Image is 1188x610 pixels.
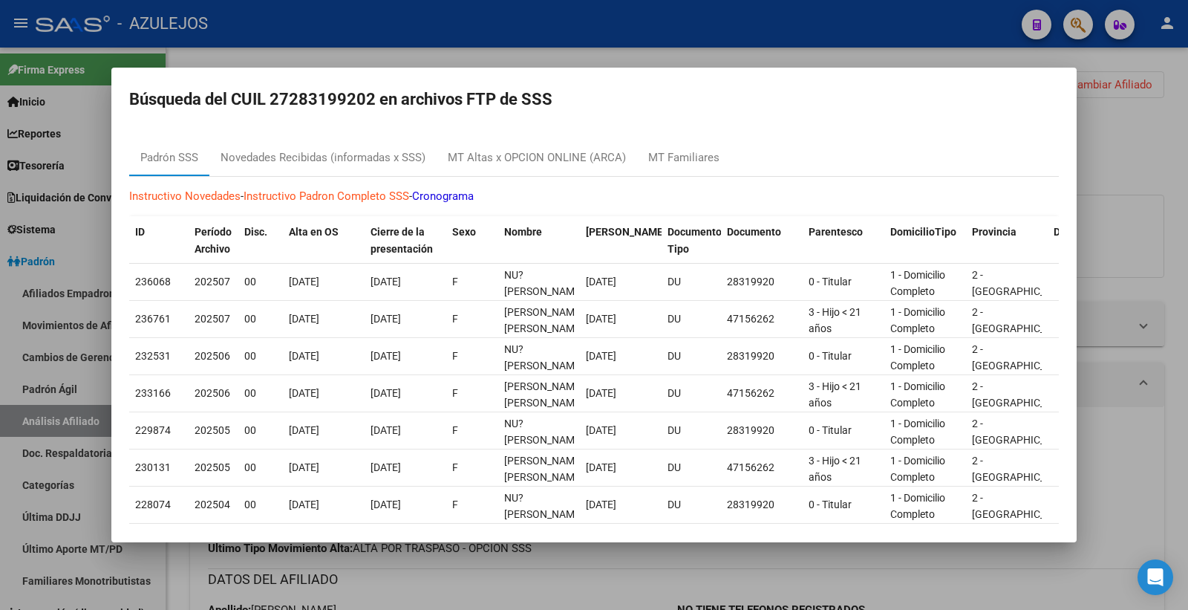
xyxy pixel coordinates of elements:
[890,306,945,335] span: 1 - Domicilio Completo
[727,496,797,513] div: 28319920
[289,387,319,399] span: [DATE]
[890,269,945,298] span: 1 - Domicilio Completo
[244,226,267,238] span: Disc.
[195,424,230,436] span: 202505
[129,85,1059,114] h2: Búsqueda del CUIL 27283199202 en archivos FTP de SSS
[972,492,1072,521] span: 2 - [GEOGRAPHIC_DATA]
[972,306,1072,335] span: 2 - [GEOGRAPHIC_DATA]
[586,226,669,238] span: [PERSON_NAME].
[809,380,861,409] span: 3 - Hijo < 21 años
[289,350,319,362] span: [DATE]
[448,149,626,166] div: MT Altas x OPCION ONLINE (ARCA)
[504,343,584,372] span: NU?EZ,CECILIA INES
[452,387,458,399] span: F
[195,313,230,325] span: 202507
[890,418,945,447] span: 1 - Domicilio Completo
[504,418,584,447] span: NU?EZ,CECILIA INES
[668,348,715,365] div: DU
[668,422,715,439] div: DU
[135,387,171,399] span: 233166
[727,385,797,402] div: 47156262
[890,492,945,521] span: 1 - Domicilio Completo
[809,306,861,335] span: 3 - Hijo < 21 años
[135,461,171,473] span: 230131
[890,226,956,238] span: DomicilioTipo
[662,216,721,265] datatable-header-cell: Documento Tipo
[135,424,171,436] span: 229874
[135,499,171,510] span: 228074
[668,273,715,291] div: DU
[371,350,401,362] span: [DATE]
[452,499,458,510] span: F
[452,313,458,325] span: F
[809,499,852,510] span: 0 - Titular
[727,459,797,476] div: 47156262
[195,350,230,362] span: 202506
[195,461,230,473] span: 202505
[727,273,797,291] div: 28319920
[289,499,319,510] span: [DATE]
[221,149,425,166] div: Novedades Recibidas (informadas x SSS)
[580,216,662,265] datatable-header-cell: Fecha Nac.
[452,350,458,362] span: F
[452,276,458,288] span: F
[135,313,171,325] span: 236761
[721,216,803,265] datatable-header-cell: Documento
[244,496,277,513] div: 00
[890,455,945,484] span: 1 - Domicilio Completo
[289,226,339,238] span: Alta en OS
[884,216,966,265] datatable-header-cell: DomicilioTipo
[452,226,476,238] span: Sexo
[586,424,616,436] span: [DATE]
[129,216,189,265] datatable-header-cell: ID
[648,149,719,166] div: MT Familiares
[668,385,715,402] div: DU
[803,216,884,265] datatable-header-cell: Parentesco
[195,226,232,255] span: Período Archivo
[586,276,616,288] span: [DATE]
[195,387,230,399] span: 202506
[452,461,458,473] span: F
[586,350,616,362] span: [DATE]
[371,499,401,510] span: [DATE]
[504,380,584,409] span: PALAVECINO,ORNELLA AYELEN
[244,311,277,328] div: 00
[586,499,616,510] span: [DATE]
[289,461,319,473] span: [DATE]
[365,216,446,265] datatable-header-cell: Cierre de la presentación
[1054,226,1122,238] span: Departamento
[668,311,715,328] div: DU
[1048,216,1129,265] datatable-header-cell: Departamento
[289,276,319,288] span: [DATE]
[809,350,852,362] span: 0 - Titular
[135,350,171,362] span: 232531
[244,273,277,291] div: 00
[371,313,401,325] span: [DATE]
[446,216,498,265] datatable-header-cell: Sexo
[727,422,797,439] div: 28319920
[890,343,945,372] span: 1 - Domicilio Completo
[244,348,277,365] div: 00
[809,455,861,484] span: 3 - Hijo < 21 años
[586,387,616,399] span: [DATE]
[244,385,277,402] div: 00
[244,189,409,203] a: Instructivo Padron Completo SSS
[586,461,616,473] span: [DATE]
[371,461,401,473] span: [DATE]
[809,276,852,288] span: 0 - Titular
[972,343,1072,372] span: 2 - [GEOGRAPHIC_DATA]
[668,226,722,255] span: Documento Tipo
[966,216,1048,265] datatable-header-cell: Provincia
[498,216,580,265] datatable-header-cell: Nombre
[1138,559,1173,595] div: Open Intercom Messenger
[371,424,401,436] span: [DATE]
[289,424,319,436] span: [DATE]
[504,306,584,335] span: PALAVECINO,ORNELLA AYELEN
[129,188,1059,205] p: - -
[504,226,542,238] span: Nombre
[504,455,584,484] span: PALAVECINO,ORNELLA AYELEN
[371,276,401,288] span: [DATE]
[668,496,715,513] div: DU
[586,313,616,325] span: [DATE]
[727,311,797,328] div: 47156262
